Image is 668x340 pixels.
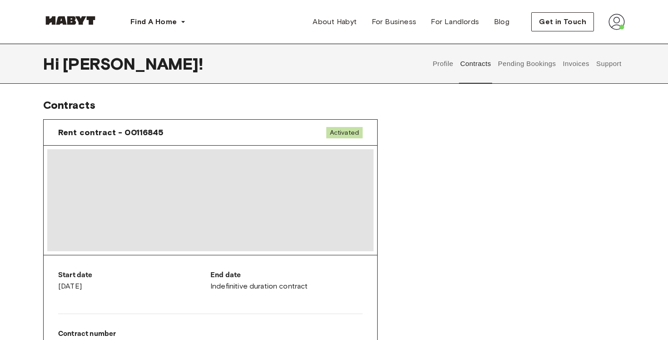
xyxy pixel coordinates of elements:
[595,44,623,84] button: Support
[43,54,63,73] span: Hi
[429,44,625,84] div: user profile tabs
[313,16,357,27] span: About Habyt
[63,54,203,73] span: [PERSON_NAME] !
[432,44,455,84] button: Profile
[424,13,486,31] a: For Landlords
[43,98,95,112] span: Contracts
[58,270,210,292] div: [DATE]
[305,13,364,31] a: About Habyt
[123,13,193,31] button: Find A Home
[43,16,98,25] img: Habyt
[562,44,590,84] button: Invoices
[58,127,164,138] span: Rent contract - 00116845
[210,270,363,281] p: End date
[459,44,492,84] button: Contracts
[326,127,363,138] span: Activated
[431,16,479,27] span: For Landlords
[210,270,363,292] div: Indefinitive duration contract
[487,13,517,31] a: Blog
[494,16,510,27] span: Blog
[130,16,177,27] span: Find A Home
[608,14,625,30] img: avatar
[539,16,586,27] span: Get in Touch
[497,44,557,84] button: Pending Bookings
[531,12,594,31] button: Get in Touch
[58,329,210,340] p: Contract number
[372,16,417,27] span: For Business
[58,270,210,281] p: Start date
[364,13,424,31] a: For Business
